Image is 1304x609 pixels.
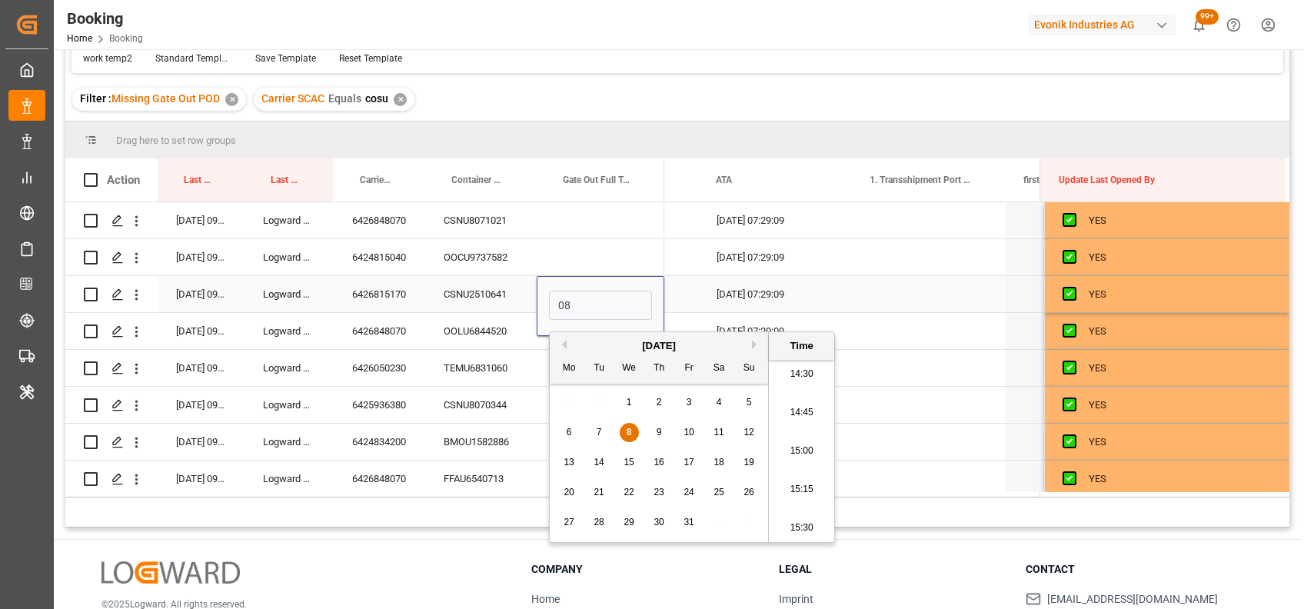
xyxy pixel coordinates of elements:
[698,313,852,349] div: [DATE] 07:29:09
[769,394,834,432] li: 14:45
[107,173,140,187] div: Action
[334,239,425,275] div: 6424815040
[624,517,634,527] span: 29
[710,359,729,378] div: Sa
[557,340,567,349] button: Previous Month
[657,397,662,408] span: 2
[620,513,639,532] div: Choose Wednesday, October 29th, 2025
[1044,424,1289,461] div: Press SPACE to select this row.
[531,593,560,605] a: Home
[1089,388,1271,423] div: YES
[710,483,729,502] div: Choose Saturday, October 25th, 2025
[244,461,334,497] div: Logward System
[680,483,699,502] div: Choose Friday, October 24th, 2025
[244,350,334,386] div: Logward System
[560,423,579,442] div: Choose Monday, October 6th, 2025
[111,92,220,105] span: Missing Gate Out POD
[698,202,852,238] div: [DATE] 07:29:09
[620,423,639,442] div: Choose Wednesday, October 8th, 2025
[657,427,662,438] span: 9
[680,513,699,532] div: Choose Friday, October 31st, 2025
[1044,313,1289,350] div: Press SPACE to select this row.
[158,424,244,460] div: [DATE] 09:13:21
[425,202,537,238] div: CSNU8071021
[334,202,425,238] div: 6426848070
[158,387,244,423] div: [DATE] 09:13:21
[334,313,425,349] div: 6426848070
[716,175,732,185] span: ATA
[594,487,604,498] span: 21
[334,387,425,423] div: 6425936380
[65,387,664,424] div: Press SPACE to select this row.
[1044,461,1289,498] div: Press SPACE to select this row.
[255,52,316,65] div: Save Template
[158,350,244,386] div: [DATE] 09:13:21
[158,239,244,275] div: [DATE] 09:13:21
[65,350,664,387] div: Press SPACE to select this row.
[769,471,834,509] li: 15:15
[549,291,652,320] input: DD-MM-YYYY HH:MM
[779,593,813,605] a: Imprint
[624,487,634,498] span: 22
[698,276,852,312] div: [DATE] 07:29:09
[650,453,669,472] div: Choose Thursday, October 16th, 2025
[550,338,768,354] div: [DATE]
[1047,591,1218,607] span: [EMAIL_ADDRESS][DOMAIN_NAME]
[65,202,664,239] div: Press SPACE to select this row.
[560,483,579,502] div: Choose Monday, October 20th, 2025
[67,33,92,44] a: Home
[365,92,388,105] span: cosu
[1044,387,1289,424] div: Press SPACE to select this row.
[1182,8,1216,42] button: show 101 new notifications
[564,487,574,498] span: 20
[451,175,504,185] span: Container No.
[627,397,632,408] span: 1
[743,427,753,438] span: 12
[684,427,694,438] span: 10
[590,483,609,502] div: Choose Tuesday, October 21st, 2025
[1089,461,1271,497] div: YES
[654,487,664,498] span: 23
[624,457,634,468] span: 15
[1089,314,1271,349] div: YES
[743,487,753,498] span: 26
[740,359,759,378] div: Su
[328,92,361,105] span: Equals
[158,461,244,497] div: [DATE] 09:13:21
[65,424,664,461] div: Press SPACE to select this row.
[714,487,724,498] span: 25
[339,52,402,65] div: Reset Template
[101,561,240,584] img: Logward Logo
[740,393,759,412] div: Choose Sunday, October 5th, 2025
[360,175,393,185] span: Carrier Booking No.
[650,513,669,532] div: Choose Thursday, October 30th, 2025
[684,457,694,468] span: 17
[747,397,752,408] span: 5
[425,276,537,312] div: CSNU2510641
[425,387,537,423] div: CSNU8070344
[83,52,132,65] div: work temp2
[1059,175,1155,185] span: Update Last Opened By
[567,427,572,438] span: 6
[594,457,604,468] span: 14
[158,313,244,349] div: [DATE] 09:13:21
[710,423,729,442] div: Choose Saturday, October 11th, 2025
[680,359,699,378] div: Fr
[244,202,334,238] div: Logward System
[334,461,425,497] div: 6426848070
[158,202,244,238] div: [DATE] 09:13:21
[67,7,143,30] div: Booking
[698,239,852,275] div: [DATE] 07:29:09
[680,423,699,442] div: Choose Friday, October 10th, 2025
[590,513,609,532] div: Choose Tuesday, October 28th, 2025
[769,355,834,394] li: 14:30
[714,457,724,468] span: 18
[627,427,632,438] span: 8
[590,453,609,472] div: Choose Tuesday, October 14th, 2025
[1026,561,1253,577] h3: Contact
[425,313,537,349] div: OOLU6844520
[65,239,664,276] div: Press SPACE to select this row.
[1044,276,1289,313] div: Press SPACE to select this row.
[116,135,236,146] span: Drag here to set row groups
[65,313,664,350] div: Press SPACE to select this row.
